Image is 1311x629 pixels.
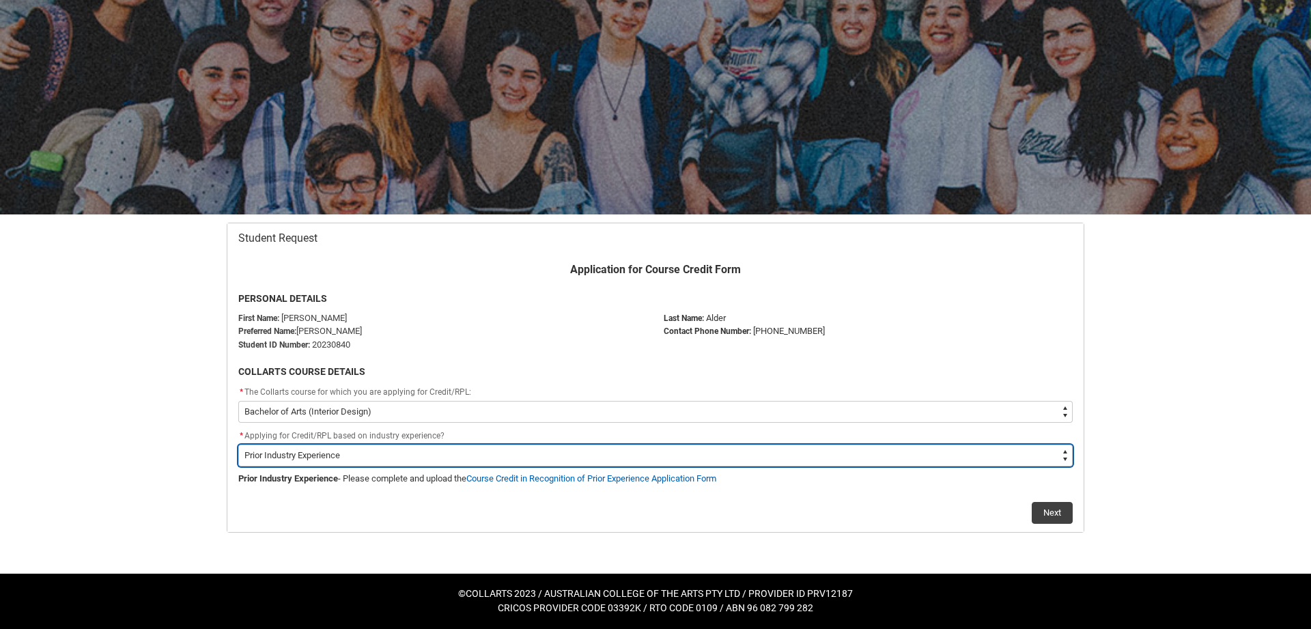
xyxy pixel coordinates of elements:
strong: Prior Industry Experience [238,473,338,484]
span: The Collarts course for which you are applying for Credit/RPL: [244,387,471,397]
span: [PERSON_NAME] [281,313,347,323]
abbr: required [240,387,243,397]
strong: Student ID Number: [238,340,310,350]
b: Application for Course Credit Form [570,263,741,276]
b: PERSONAL DETAILS [238,293,327,304]
abbr: required [240,431,243,441]
button: Next [1032,502,1073,524]
span: 20230840 [312,339,350,350]
b: COLLARTS COURSE DETAILS [238,366,365,377]
span: Student Request [238,232,318,245]
strong: First Name: [238,313,279,323]
p: - Please complete and upload the [238,472,1073,486]
b: Contact Phone Number: [664,326,751,336]
p: Alder [664,311,1073,325]
b: Last Name: [664,313,704,323]
article: Redu_Student_Request flow [227,223,1084,533]
span: [PHONE_NUMBER] [753,326,825,336]
span: [PERSON_NAME] [296,326,362,336]
strong: Preferred Name: [238,326,296,336]
a: Course Credit in Recognition of Prior Experience Application Form [466,473,716,484]
span: Applying for Credit/RPL based on industry experience? [244,431,445,441]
